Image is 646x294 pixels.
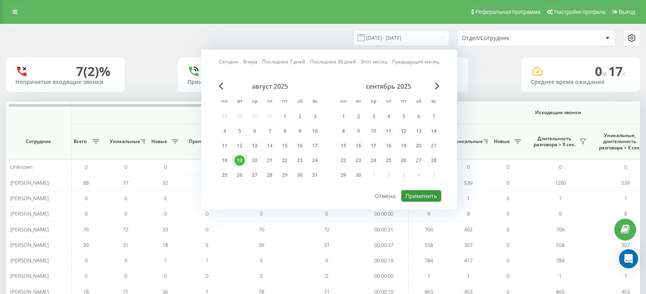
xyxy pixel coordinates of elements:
[559,210,562,217] span: 9
[381,155,396,166] div: чт 25 сент. 2025 г.
[366,140,381,152] div: ср 17 сент. 2025 г.
[368,96,379,108] abbr: среда
[414,111,424,122] div: 6
[219,58,238,65] a: Сегодня
[595,63,608,80] span: 0
[250,170,260,180] div: 27
[467,210,470,217] span: 8
[83,179,89,186] span: 88
[85,195,88,202] span: 0
[425,257,433,264] span: 784
[10,195,49,202] span: [PERSON_NAME]
[292,140,307,152] div: сб 16 авг. 2025 г.
[337,96,349,108] abbr: понедельник
[83,226,89,233] span: 76
[370,190,400,202] button: Отмена
[265,126,275,136] div: 7
[359,237,409,253] td: 00:00:37
[353,96,364,108] abbr: вторник
[217,125,232,137] div: пн 4 авг. 2025 г.
[368,155,379,166] div: 24
[396,155,411,166] div: пт 26 сент. 2025 г.
[85,272,88,279] span: 0
[13,138,64,145] span: Сотрудник
[292,125,307,137] div: сб 9 авг. 2025 г.
[414,126,424,136] div: 13
[325,210,328,217] span: 0
[383,141,394,151] div: 18
[10,226,49,233] span: [PERSON_NAME]
[10,179,49,186] span: [PERSON_NAME]
[232,169,247,181] div: вт 26 авг. 2025 г.
[435,82,440,90] span: Next Month
[162,179,168,186] span: 32
[507,210,509,217] span: 0
[307,140,322,152] div: вс 17 авг. 2025 г.
[624,163,627,170] span: 0
[359,268,409,284] td: 00:00:00
[396,140,411,152] div: пт 19 сент. 2025 г.
[559,272,562,279] span: 1
[310,141,320,151] div: 17
[467,195,470,202] span: 1
[338,126,349,136] div: 8
[338,111,349,122] div: 1
[624,210,627,217] span: 8
[292,155,307,166] div: сб 23 авг. 2025 г.
[279,96,291,108] abbr: пятница
[247,140,262,152] div: ср 13 авг. 2025 г.
[597,132,642,151] span: Уникальные, длительность разговора > Х сек.
[411,140,426,152] div: сб 20 сент. 2025 г.
[280,141,290,151] div: 15
[398,155,409,166] div: 26
[556,241,564,248] span: 558
[338,141,349,151] div: 15
[464,179,473,186] span: 539
[383,126,394,136] div: 11
[292,169,307,181] div: сб 30 авг. 2025 г.
[507,257,509,264] span: 0
[189,138,221,145] span: Пропущенные
[398,111,409,122] div: 5
[426,140,441,152] div: вс 21 сент. 2025 г.
[124,210,127,217] span: 0
[429,155,439,166] div: 28
[353,141,364,151] div: 16
[219,82,223,90] span: Previous Month
[162,226,168,233] span: 33
[619,9,635,15] span: Выход
[280,170,290,180] div: 29
[336,155,351,166] div: пн 22 сент. 2025 г.
[217,140,232,152] div: пн 11 авг. 2025 г.
[162,241,168,248] span: 18
[219,96,231,108] abbr: понедельник
[307,155,322,166] div: вс 24 авг. 2025 г.
[324,226,330,233] span: 72
[411,125,426,137] div: сб 13 сент. 2025 г.
[310,126,320,136] div: 10
[411,111,426,122] div: сб 6 сент. 2025 г.
[359,221,409,237] td: 00:00:21
[532,136,577,148] span: Длительность разговора > Х сек.
[366,111,381,122] div: ср 3 сент. 2025 г.
[396,125,411,137] div: пт 12 сент. 2025 г.
[264,96,276,108] abbr: четверг
[123,179,128,186] span: 77
[10,163,32,170] span: Unknown
[507,195,509,202] span: 0
[396,111,411,122] div: пт 5 сент. 2025 г.
[336,140,351,152] div: пн 15 сент. 2025 г.
[414,141,424,151] div: 20
[294,96,306,108] abbr: суббота
[353,126,364,136] div: 9
[411,155,426,166] div: сб 27 сент. 2025 г.
[234,96,246,108] abbr: вторник
[259,241,264,248] span: 39
[123,226,128,233] span: 72
[250,126,260,136] div: 6
[206,226,208,233] span: 0
[277,140,292,152] div: пт 15 авг. 2025 г.
[336,111,351,122] div: пн 1 сент. 2025 г.
[366,125,381,137] div: ср 10 сент. 2025 г.
[427,210,430,217] span: 9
